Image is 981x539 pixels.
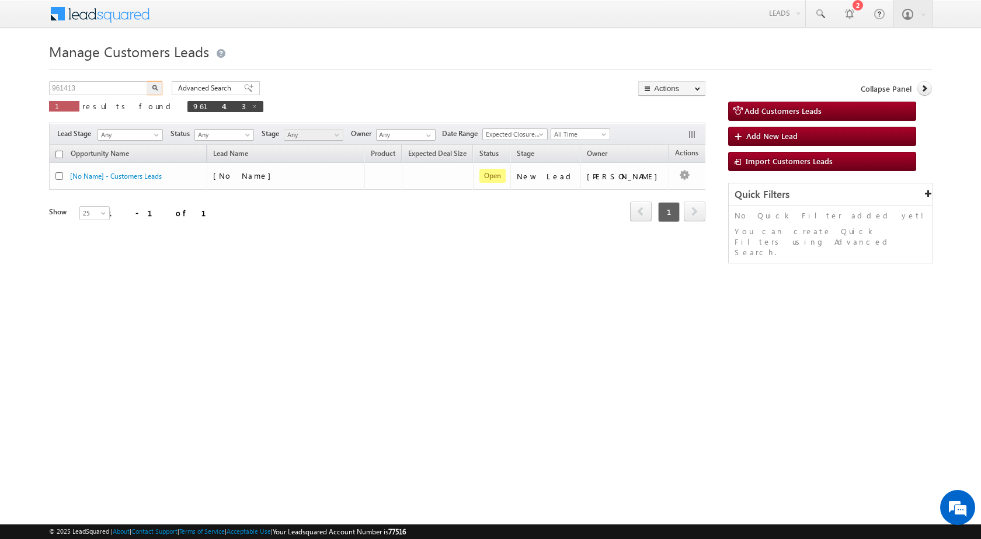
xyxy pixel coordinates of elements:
a: Status [474,147,505,162]
span: Product [371,149,395,158]
a: [No Name] - Customers Leads [70,172,162,180]
span: Import Customers Leads [746,156,833,166]
input: Check all records [55,151,63,158]
span: [No Name] [213,171,277,180]
span: All Time [551,129,607,140]
span: 1 [658,202,680,222]
span: Expected Deal Size [408,149,467,158]
a: Expected Deal Size [402,147,472,162]
span: Add Customers Leads [745,106,822,116]
p: No Quick Filter added yet! [735,210,927,221]
span: 1 [55,101,74,111]
div: [PERSON_NAME] [587,171,663,182]
a: Any [284,129,343,141]
span: Your Leadsquared Account Number is [273,527,406,536]
div: New Lead [517,171,575,182]
span: results found [82,101,175,111]
div: 1 - 1 of 1 [107,206,220,220]
a: All Time [551,128,610,140]
span: Date Range [442,128,482,139]
input: Type to Search [376,129,436,141]
a: Show All Items [420,130,434,141]
span: Lead Name [207,147,254,162]
span: Opportunity Name [71,149,129,158]
span: Manage Customers Leads [49,42,209,61]
span: Any [98,130,159,140]
a: Contact Support [131,527,178,535]
span: © 2025 LeadSquared | | | | | [49,526,406,537]
span: Owner [587,149,607,158]
span: Stage [517,149,534,158]
span: Stage [262,128,284,139]
span: Owner [351,128,376,139]
span: 77516 [388,527,406,536]
span: 25 [80,208,111,218]
span: Expected Closure Date [483,129,544,140]
span: prev [630,201,652,221]
div: Show [49,207,70,217]
a: Acceptable Use [227,527,271,535]
div: Quick Filters [729,183,933,206]
span: Any [284,130,340,140]
a: Stage [511,147,540,162]
span: Collapse Panel [861,84,912,94]
span: Any [195,130,251,140]
a: Expected Closure Date [482,128,548,140]
span: Lead Stage [57,128,96,139]
p: You can create Quick Filters using Advanced Search. [735,226,927,258]
span: Status [171,128,194,139]
a: Terms of Service [179,527,225,535]
a: About [113,527,130,535]
a: next [684,203,705,221]
span: Open [479,169,506,183]
a: prev [630,203,652,221]
a: Any [194,129,254,141]
a: Opportunity Name [65,147,135,162]
span: Actions [669,147,704,162]
span: Advanced Search [178,83,235,93]
span: 961413 [193,101,246,111]
img: Search [152,85,158,91]
span: next [684,201,705,221]
a: Any [98,129,163,141]
button: Actions [638,81,705,96]
a: 25 [79,206,110,220]
span: Add New Lead [746,131,798,141]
